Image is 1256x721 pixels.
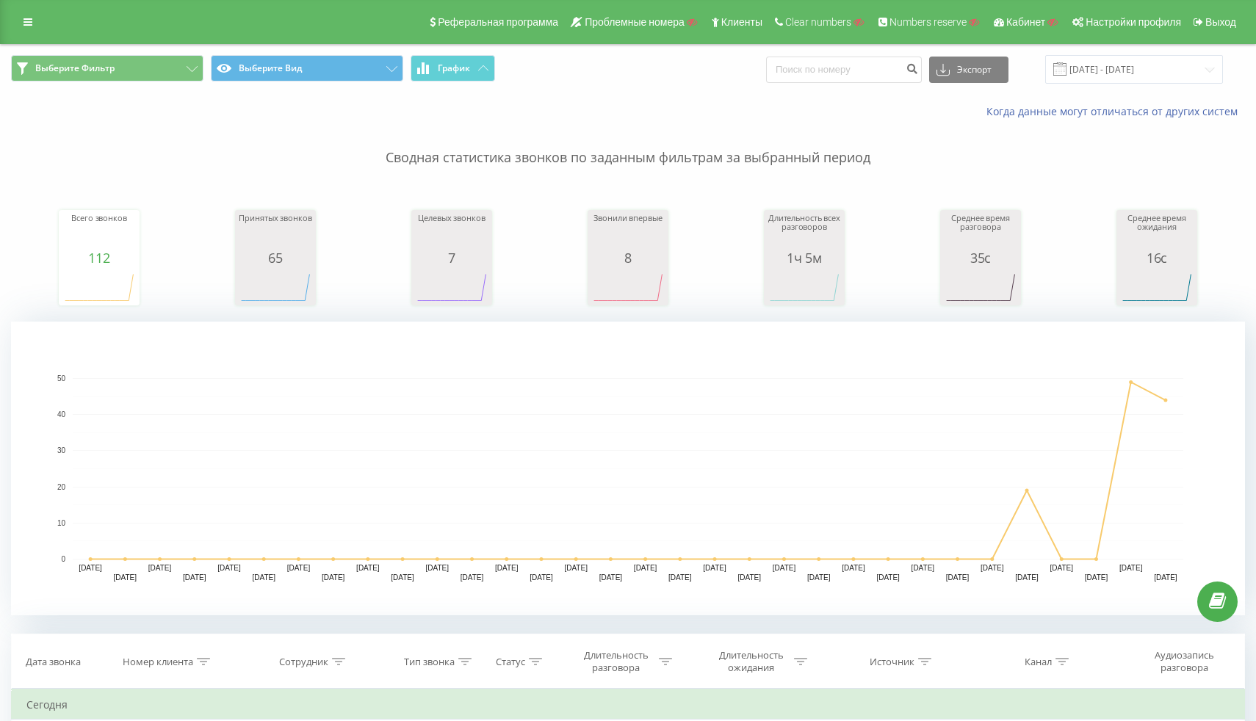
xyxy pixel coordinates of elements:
text: [DATE] [461,573,484,581]
div: Длительность разговора [577,649,655,674]
text: [DATE] [183,573,206,581]
button: Выберите Фильтр [11,55,203,81]
span: Numbers reserve [889,16,967,28]
div: Номер клиента [123,656,193,668]
text: [DATE] [773,564,796,572]
text: 20 [57,483,66,491]
div: 7 [415,250,488,265]
text: [DATE] [1050,564,1073,572]
div: Аудиозапись разговора [1136,649,1232,674]
p: Сводная статистика звонков по заданным фильтрам за выбранный период [11,119,1245,167]
span: Реферальная программа [438,16,558,28]
td: Сегодня [12,690,1245,720]
span: Кабинет [1006,16,1045,28]
svg: A chart. [591,265,665,309]
text: [DATE] [426,564,450,572]
div: Принятых звонков [239,214,312,250]
text: [DATE] [842,564,865,572]
span: Выход [1205,16,1236,28]
div: 35с [944,250,1017,265]
text: [DATE] [668,573,692,581]
div: 65 [239,250,312,265]
text: [DATE] [703,564,726,572]
div: Среднее время разговора [944,214,1017,250]
div: Звонили впервые [591,214,665,250]
div: Всего звонков [62,214,136,250]
text: [DATE] [79,564,102,572]
div: 16с [1120,250,1194,265]
text: 50 [57,374,66,383]
span: Выберите Фильтр [35,62,115,74]
svg: A chart. [768,265,841,309]
div: Статус [496,656,525,668]
svg: A chart. [11,322,1245,615]
text: [DATE] [946,573,970,581]
text: [DATE] [1154,573,1177,581]
svg: A chart. [415,265,488,309]
text: [DATE] [1015,573,1039,581]
div: Источник [870,656,914,668]
div: Среднее время ожидания [1120,214,1194,250]
text: [DATE] [1085,573,1108,581]
text: [DATE] [322,573,345,581]
text: [DATE] [252,573,275,581]
div: 1ч 5м [768,250,841,265]
text: [DATE] [148,564,172,572]
text: 10 [57,519,66,527]
text: [DATE] [217,564,241,572]
text: [DATE] [876,573,900,581]
text: [DATE] [1119,564,1143,572]
span: Проблемные номера [585,16,685,28]
text: [DATE] [530,573,553,581]
text: [DATE] [634,564,657,572]
svg: A chart. [62,265,136,309]
text: [DATE] [981,564,1004,572]
svg: A chart. [944,265,1017,309]
div: Канал [1025,656,1052,668]
div: Длительность ожидания [712,649,790,674]
text: [DATE] [912,564,935,572]
text: [DATE] [495,564,519,572]
span: Clear numbers [785,16,851,28]
div: 8 [591,250,665,265]
text: 30 [57,447,66,455]
text: 40 [57,410,66,419]
span: Настройки профиля [1086,16,1181,28]
text: [DATE] [807,573,831,581]
text: [DATE] [114,573,137,581]
text: [DATE] [564,564,588,572]
button: График [411,55,495,81]
div: Длительность всех разговоров [768,214,841,250]
a: Когда данные могут отличаться от других систем [986,104,1245,118]
button: Экспорт [929,57,1008,83]
span: График [438,63,470,73]
text: [DATE] [356,564,380,572]
div: Тип звонка [404,656,455,668]
text: [DATE] [738,573,762,581]
svg: A chart. [1120,265,1194,309]
div: Целевых звонков [415,214,488,250]
input: Поиск по номеру [766,57,922,83]
text: 0 [61,555,65,563]
div: Сотрудник [279,656,328,668]
svg: A chart. [239,265,312,309]
text: [DATE] [391,573,414,581]
text: [DATE] [287,564,311,572]
span: Клиенты [721,16,762,28]
button: Выберите Вид [211,55,403,81]
div: 112 [62,250,136,265]
text: [DATE] [599,573,623,581]
div: Дата звонка [26,656,81,668]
